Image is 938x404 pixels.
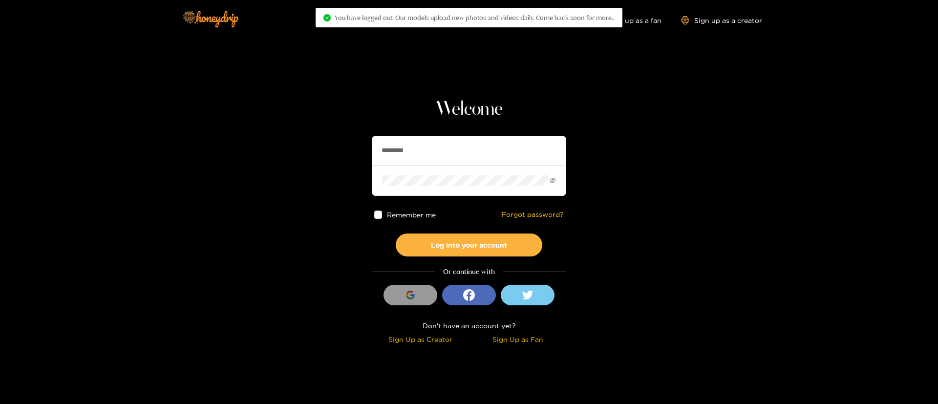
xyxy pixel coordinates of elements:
a: Sign up as a creator [681,16,762,24]
div: Don't have an account yet? [372,320,566,331]
h1: Welcome [372,98,566,121]
span: You have logged out. Our models upload new photos and videos daily. Come back soon for more.. [335,14,615,21]
span: eye-invisible [550,177,556,184]
button: Log into your account [396,234,542,256]
span: check-circle [323,14,331,21]
a: Forgot password? [502,211,564,219]
div: Sign Up as Creator [374,334,467,345]
span: Remember me [387,211,436,218]
div: Sign Up as Fan [471,334,564,345]
div: Or continue with [372,266,566,277]
a: Sign up as a fan [595,16,661,24]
